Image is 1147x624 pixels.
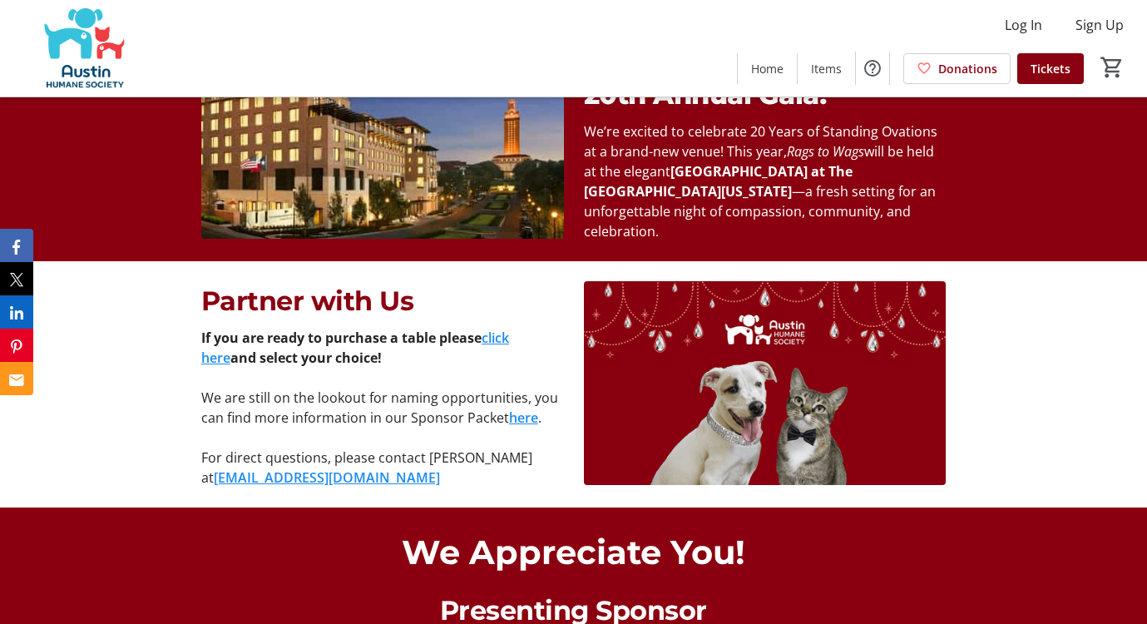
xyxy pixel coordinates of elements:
[584,182,936,240] span: —a fresh setting for an unforgettable night of compassion, community, and celebration.
[1097,52,1127,82] button: Cart
[991,12,1056,38] button: Log In
[1005,15,1042,35] span: Log In
[751,60,784,77] span: Home
[1017,53,1084,84] a: Tickets
[201,388,564,428] p: We are still on the lookout for naming opportunities, you can find more information in our Sponso...
[1075,15,1124,35] span: Sign Up
[201,35,564,239] img: undefined
[938,60,997,77] span: Donations
[201,329,509,367] a: click here
[811,60,842,77] span: Items
[1031,60,1070,77] span: Tickets
[787,142,864,161] em: Rags to Wags
[10,7,158,90] img: Austin Humane Society's Logo
[584,122,937,161] span: We’re excited to celebrate 20 Years of Standing Ovations at a brand-new venue! This year,
[903,53,1011,84] a: Donations
[214,468,440,487] a: [EMAIL_ADDRESS][DOMAIN_NAME]
[1062,12,1137,38] button: Sign Up
[402,532,745,572] span: We Appreciate You!
[509,409,538,427] a: here
[798,53,855,84] a: Items
[201,329,509,367] strong: If you are ready to purchase a table please and select your choice!
[856,52,889,85] button: Help
[584,281,947,485] img: undefined
[584,162,853,201] strong: [GEOGRAPHIC_DATA] at The [GEOGRAPHIC_DATA][US_STATE]
[738,53,797,84] a: Home
[201,448,564,488] p: For direct questions, please contact [PERSON_NAME] at
[201,281,564,321] p: Partner with Us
